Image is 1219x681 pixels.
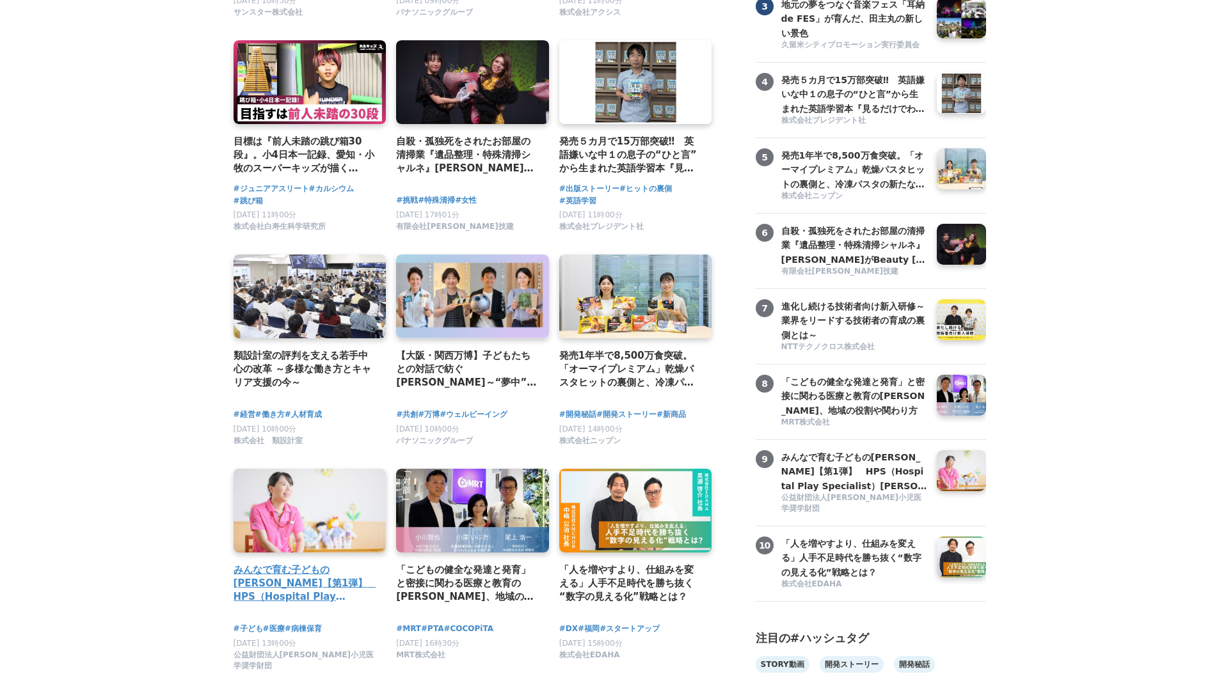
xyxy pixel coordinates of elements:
[781,450,927,491] a: みんなで育む子どもの[PERSON_NAME]【第1弾】 HPS（Hospital Play Specialist）[PERSON_NAME] ーチャイルドフレンドリーな医療を目指して
[418,194,455,207] span: #特殊清掃
[559,195,596,207] span: #英語学習
[781,115,866,126] span: 株式会社プレジデント社
[421,623,443,635] span: #PTA
[396,425,459,434] span: [DATE] 10時00分
[781,450,927,493] h3: みんなで育む子どもの[PERSON_NAME]【第1弾】 HPS（Hospital Play Specialist）[PERSON_NAME] ーチャイルドフレンドリーな医療を目指して
[234,348,376,390] a: 類設計室の評判を支える若手中心の改革 ～多様な働き方とキャリア支援の今～
[309,183,354,195] span: #カルシウム
[756,148,774,166] span: 5
[781,536,927,579] h3: 「人を増やすより、仕組みを変える」人手不足時代を勝ち抜く“数字の見える化”戦略とは？
[559,409,596,421] a: #開発秘話
[781,417,927,429] a: MRT株式会社
[234,225,326,234] a: 株式会社白寿生科学研究所
[756,656,809,673] a: STORY動画
[234,623,263,635] a: #子ども
[559,439,621,448] a: 株式会社ニップン
[396,563,539,604] a: 「こどもの健全な発達と発育」と密接に関わる医療と教育の[PERSON_NAME]、地域の役割や関わり方
[559,348,702,390] a: 発売1年半で8,500万食突破。「オーマイプレミアム」乾燥パスタヒットの裏側と、冷凍パスタの新たな挑戦。徹底的な消費者起点で「おいしさ」を追求するニップンの歩み
[285,623,322,635] a: #病棟保育
[396,439,473,448] a: パナソニックグループ
[781,341,927,354] a: NTTテクノクロス株式会社
[559,221,644,232] span: 株式会社プレジデント社
[559,7,621,18] span: 株式会社アクシス
[234,664,376,673] a: 公益財団法人[PERSON_NAME]小児医学奨学財団
[781,40,920,51] span: 久留米シティプロモーション実行委員会
[559,11,621,20] a: 株式会社アクシス
[781,492,927,514] span: 公益財団法人[PERSON_NAME]小児医学奨学財団
[781,266,899,277] span: 有限会社[PERSON_NAME]技建
[559,183,619,195] a: #出版ストーリー
[234,210,297,219] span: [DATE] 11時00分
[234,221,326,232] span: 株式会社白寿生科学研究所
[559,435,621,446] span: 株式会社ニップン
[443,623,493,635] a: #COCOPiTA
[781,492,927,515] a: 公益財団法人[PERSON_NAME]小児医学奨学財団
[234,183,309,195] span: #ジュニアアスリート
[781,115,927,127] a: 株式会社プレジデント社
[234,563,376,604] h4: みんなで育む子どもの[PERSON_NAME]【第1弾】 HPS（Hospital Play Specialist）[PERSON_NAME] ーチャイルドフレンドリーな医療を目指して
[559,623,578,635] a: #DX
[781,579,842,590] span: 株式会社EDAHA
[781,299,927,340] a: 進化し続ける技術者向け新入研修～業界をリードする技術者の育成の裏側とは～
[263,623,285,635] a: #医療
[396,654,445,662] a: MRT株式会社
[781,375,927,416] a: 「こどもの健全な発達と発育」と密接に関わる医療と教育の[PERSON_NAME]、地域の役割や関わり方
[559,650,620,661] span: 株式会社EDAHA
[234,409,255,421] a: #経営
[234,650,376,671] span: 公益財団法人[PERSON_NAME]小児医学奨学財団
[234,425,297,434] span: [DATE] 10時00分
[234,7,303,18] span: サンスター株式会社
[559,563,702,604] a: 「人を増やすより、仕組みを変える」人手不足時代を勝ち抜く“数字の見える化”戦略とは？
[285,409,322,421] a: #人材育成
[396,348,539,390] a: 【大阪・関西万博】子どもたちとの対話で紡ぐ[PERSON_NAME]～“夢中”の力を育む「Unlock FRプログラム」
[756,450,774,468] span: 9
[781,148,927,189] a: 発売1年半で8,500万食突破。「オーマイプレミアム」乾燥パスタヒットの裏側と、冷凍パスタの新たな挑戦。徹底的な消費者起点で「おいしさ」を追求するニップンの歩み
[396,134,539,176] a: 自殺・孤独死をされたお部屋の清掃業『遺品整理・特殊清掃シャルネ』[PERSON_NAME]がBeauty [GEOGRAPHIC_DATA][PERSON_NAME][GEOGRAPHIC_DA...
[396,409,418,421] a: #共創
[559,225,644,234] a: 株式会社プレジデント社
[559,134,702,176] a: 発売５カ月で15万部突破‼ 英語嫌いな中１の息子の“ひと言”から生まれた英語学習本『見るだけでわかる‼ 英語ピクト図鑑』異例ヒットの要因
[396,7,473,18] span: パナソニックグループ
[396,623,421,635] a: #MRT
[781,148,927,191] h3: 発売1年半で8,500万食突破。「オーマイプレミアム」乾燥パスタヒットの裏側と、冷凍パスタの新たな挑戦。徹底的な消費者起点で「おいしさ」を追求するニップンの歩み
[418,409,440,421] a: #万博
[781,73,927,114] a: 発売５カ月で15万部突破‼ 英語嫌いな中１の息子の“ひと言”から生まれた英語学習本『見るだけでわかる‼ 英語ピクト図鑑』異例ヒットの要因
[455,194,477,207] span: #女性
[578,623,600,635] a: #福岡
[781,341,875,352] span: NTTテクノクロス株式会社
[781,417,831,428] span: MRT株式会社
[396,225,514,234] a: 有限会社[PERSON_NAME]技建
[781,191,927,203] a: 株式会社ニップン
[440,409,507,421] a: #ウェルビーイング
[781,224,927,265] a: 自殺・孤独死をされたお部屋の清掃業『遺品整理・特殊清掃シャルネ』[PERSON_NAME]がBeauty [GEOGRAPHIC_DATA][PERSON_NAME][GEOGRAPHIC_DA...
[756,536,774,554] span: 10
[600,623,660,635] a: #スタートアップ
[234,134,376,176] a: 目標は『前人未踏の跳び箱30段』。小4日本一記録、愛知・小牧のスーパーキッズが描く[PERSON_NAME]とは？
[596,409,657,421] a: #開発ストーリー
[396,639,459,648] span: [DATE] 16時30分
[234,11,303,20] a: サンスター株式会社
[781,536,927,577] a: 「人を増やすより、仕組みを変える」人手不足時代を勝ち抜く“数字の見える化”戦略とは？
[234,639,297,648] span: [DATE] 13時00分
[619,183,672,195] a: #ヒットの裏側
[657,409,686,421] span: #新商品
[234,195,263,207] a: #跳び箱
[234,439,303,448] a: 株式会社 類設計室
[756,375,774,393] span: 8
